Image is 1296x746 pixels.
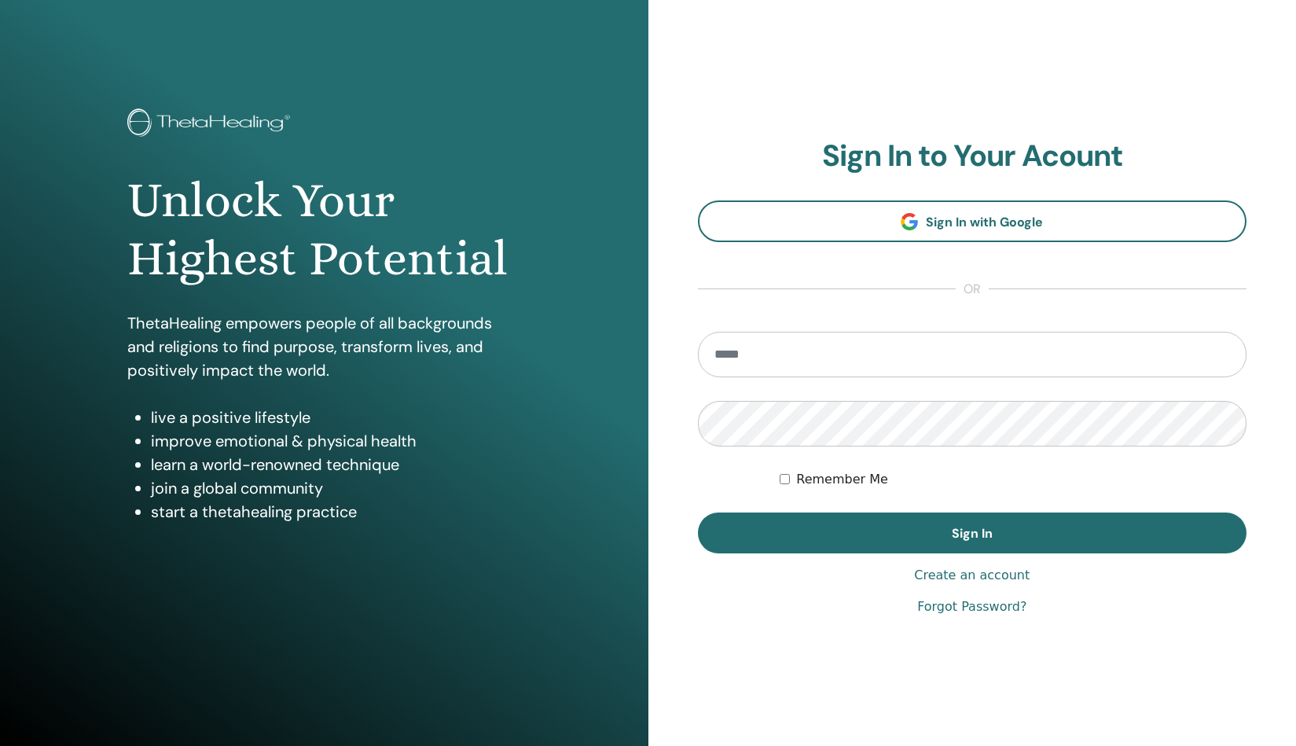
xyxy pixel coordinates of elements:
p: ThetaHealing empowers people of all backgrounds and religions to find purpose, transform lives, a... [127,311,520,382]
li: join a global community [151,476,520,500]
a: Sign In with Google [698,200,1247,242]
span: Sign In with Google [926,214,1043,230]
span: Sign In [952,525,993,542]
a: Forgot Password? [917,597,1026,616]
a: Create an account [914,566,1030,585]
li: start a thetahealing practice [151,500,520,524]
li: improve emotional & physical health [151,429,520,453]
span: or [956,280,989,299]
h2: Sign In to Your Acount [698,138,1247,175]
h1: Unlock Your Highest Potential [127,171,520,288]
button: Sign In [698,513,1247,553]
li: live a positive lifestyle [151,406,520,429]
label: Remember Me [796,470,888,489]
li: learn a world-renowned technique [151,453,520,476]
div: Keep me authenticated indefinitely or until I manually logout [780,470,1246,489]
